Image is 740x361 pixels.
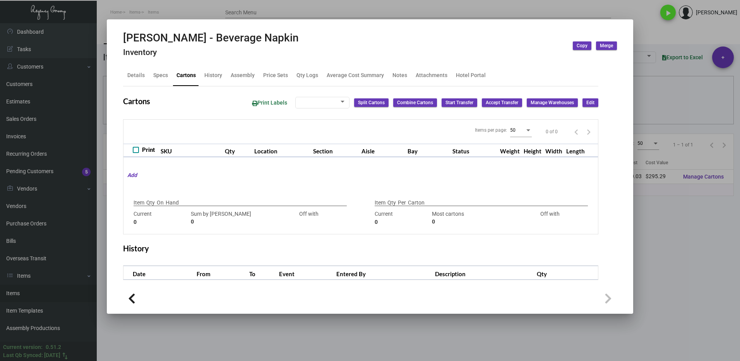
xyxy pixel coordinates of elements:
button: Split Cartons [354,98,389,107]
h2: Cartons [123,96,150,106]
th: Status [451,144,498,157]
button: Start Transfer [442,98,477,107]
th: Height [522,144,543,157]
div: Current version: [3,343,43,351]
span: Combine Cartons [397,100,433,106]
button: Next page [582,125,595,138]
p: Qty [146,199,155,207]
div: Assembly [231,71,255,79]
div: Attachments [416,71,447,79]
th: Location [252,144,311,157]
div: Notes [392,71,407,79]
p: Per [398,199,406,207]
th: From [195,266,247,280]
span: Edit [586,100,594,106]
th: Bay [406,144,451,157]
div: Last Qb Synced: [DATE] [3,351,60,359]
th: Aisle [360,144,406,157]
th: SKU [159,144,223,157]
div: Specs [153,71,168,79]
th: To [247,266,277,280]
button: Merge [596,41,617,50]
div: Sum by [PERSON_NAME] [191,210,278,226]
div: Current [134,210,187,226]
div: Most cartons [432,210,519,226]
div: Cartons [176,71,196,79]
span: Print [142,145,155,155]
span: Accept Transfer [486,100,518,106]
div: History [204,71,222,79]
th: Weight [498,144,522,157]
button: Accept Transfer [482,98,522,107]
th: Entered By [334,266,433,280]
th: Event [277,266,334,280]
div: Off with [282,210,336,226]
div: 0 of 0 [546,128,558,135]
div: Items per page: [475,127,507,134]
p: Item [134,199,144,207]
span: Print Labels [252,100,287,106]
span: Start Transfer [445,100,473,106]
div: Qty Logs [296,71,318,79]
th: Qty [223,144,252,157]
span: Manage Warehouses [531,100,574,106]
p: Carton [408,199,425,207]
span: Split Cartons [358,100,385,106]
button: Edit [582,98,598,107]
mat-select: Items per page: [510,127,532,133]
div: Current [375,210,428,226]
p: Item [375,199,385,207]
th: Qty [535,266,598,280]
button: Previous page [570,125,582,138]
div: Average Cost Summary [327,71,384,79]
th: Width [543,144,564,157]
th: Description [433,266,535,280]
button: Manage Warehouses [527,98,578,107]
div: Hotel Portal [456,71,486,79]
h4: Inventory [123,48,299,57]
button: Copy [573,41,591,50]
th: Date [123,266,195,280]
th: Length [564,144,587,157]
p: Qty [387,199,396,207]
div: Details [127,71,145,79]
button: Print Labels [246,96,293,110]
p: Hand [166,199,179,207]
h2: History [123,244,149,253]
div: Price Sets [263,71,288,79]
div: Off with [523,210,577,226]
span: 50 [510,127,516,133]
th: Section [311,144,360,157]
p: On [157,199,164,207]
mat-hint: Add [123,171,137,179]
h2: [PERSON_NAME] - Beverage Napkin [123,31,299,45]
button: Combine Cartons [393,98,437,107]
div: 0.51.2 [46,343,61,351]
span: Merge [600,43,613,49]
span: Copy [577,43,588,49]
